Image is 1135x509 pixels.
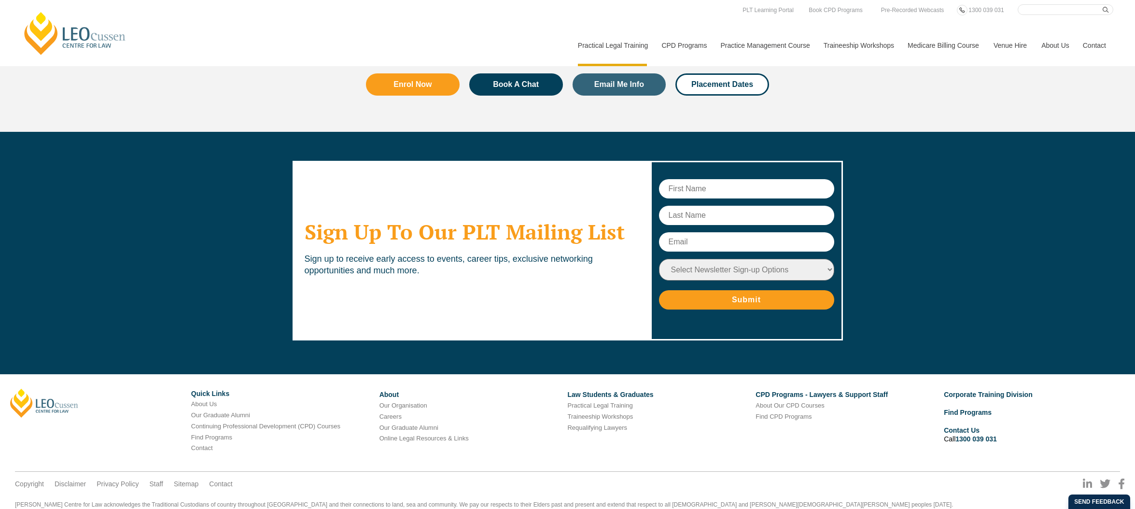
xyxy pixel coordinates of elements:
[573,73,666,96] a: Email Me Info
[305,220,638,244] h2: Sign Up To Our PLT Mailing List
[305,254,638,276] p: Sign up to receive early access to events, career tips, exclusive networking opportunities and mu...
[816,25,900,66] a: Traineeship Workshops
[918,260,1111,485] iframe: LiveChat chat widget
[469,73,563,96] a: Book A Chat
[379,391,399,398] a: About
[659,290,834,310] input: Submit
[968,7,1004,14] span: 1300 039 031
[659,206,834,225] input: Last Name
[191,400,217,408] a: About Us
[567,402,632,409] a: Practical Legal Training
[659,232,834,252] input: Email
[806,5,865,15] a: Book CPD Programs
[15,480,44,488] a: Copyright
[659,179,834,198] input: First Name
[191,434,232,441] a: Find Programs
[571,25,655,66] a: Practical Legal Training
[10,389,78,418] a: [PERSON_NAME]
[97,480,139,488] a: Privacy Policy
[740,5,796,15] a: PLT Learning Portal
[191,411,250,419] a: Our Graduate Alumni
[379,402,427,409] a: Our Organisation
[191,390,372,397] h6: Quick Links
[55,480,86,488] a: Disclaimer
[986,25,1034,66] a: Venue Hire
[659,259,834,281] select: Newsletter Sign-up Options
[879,5,947,15] a: Pre-Recorded Webcasts
[900,25,986,66] a: Medicare Billing Course
[209,480,232,488] a: Contact
[1034,25,1076,66] a: About Us
[594,81,644,88] span: Email Me Info
[654,25,713,66] a: CPD Programs
[567,391,653,398] a: Law Students & Graduates
[379,435,469,442] a: Online Legal Resources & Links
[756,391,888,398] a: CPD Programs - Lawyers & Support Staff
[675,73,769,96] a: Placement Dates
[1076,25,1113,66] a: Contact
[966,5,1006,15] a: 1300 039 031
[756,413,812,420] a: Find CPD Programs
[191,444,213,452] a: Contact
[379,413,402,420] a: Careers
[22,11,128,56] a: [PERSON_NAME] Centre for Law
[714,25,816,66] a: Practice Management Course
[493,81,539,88] span: Book A Chat
[756,402,824,409] a: About Our CPD Courses
[691,81,753,88] span: Placement Dates
[149,480,163,488] a: Staff
[567,424,627,431] a: Requalifying Lawyers
[191,423,340,430] a: Continuing Professional Development (CPD) Courses
[174,480,198,488] a: Sitemap
[379,424,438,431] a: Our Graduate Alumni
[567,413,633,420] a: Traineeship Workshops
[366,73,460,96] a: Enrol Now
[393,81,432,88] span: Enrol Now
